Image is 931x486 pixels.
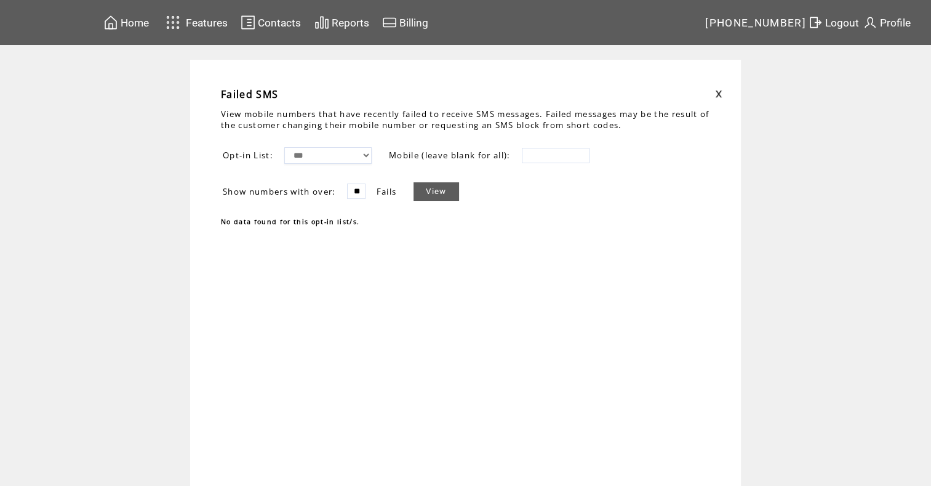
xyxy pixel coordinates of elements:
[102,13,151,32] a: Home
[186,17,228,29] span: Features
[314,15,329,30] img: chart.svg
[808,15,823,30] img: exit.svg
[382,15,397,30] img: creidtcard.svg
[313,13,371,32] a: Reports
[121,17,149,29] span: Home
[880,17,911,29] span: Profile
[221,87,278,101] span: Failed SMS
[414,182,458,201] a: View
[241,15,255,30] img: contacts.svg
[258,17,301,29] span: Contacts
[223,186,336,197] span: Show numbers with over:
[861,13,913,32] a: Profile
[399,17,428,29] span: Billing
[239,13,303,32] a: Contacts
[863,15,877,30] img: profile.svg
[223,150,273,161] span: Opt-in List:
[332,17,369,29] span: Reports
[221,217,359,226] span: No data found for this opt-in list/s.
[825,17,859,29] span: Logout
[161,10,230,34] a: Features
[389,150,511,161] span: Mobile (leave blank for all):
[705,17,806,29] span: [PHONE_NUMBER]
[103,15,118,30] img: home.svg
[380,13,430,32] a: Billing
[377,186,397,197] span: Fails
[221,108,709,131] span: View mobile numbers that have recently failed to receive SMS messages. Failed messages may be the...
[806,13,861,32] a: Logout
[162,12,184,33] img: features.svg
